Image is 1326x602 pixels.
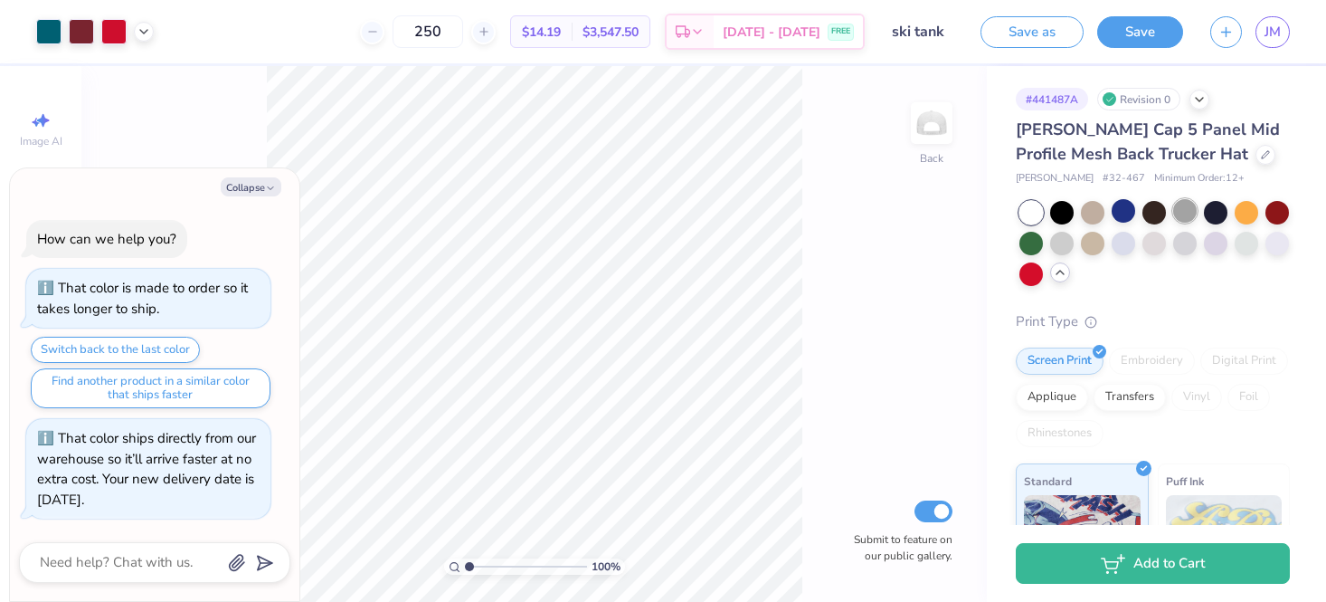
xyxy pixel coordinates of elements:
[1227,384,1270,411] div: Foil
[1109,348,1195,375] div: Embroidery
[1264,22,1281,43] span: JM
[1016,171,1094,186] span: [PERSON_NAME]
[1024,472,1072,491] span: Standard
[980,16,1084,48] button: Save as
[1016,88,1088,110] div: # 441487A
[1171,384,1222,411] div: Vinyl
[1024,495,1141,586] img: Standard
[1016,543,1290,584] button: Add to Cart
[920,150,943,167] div: Back
[1097,16,1183,48] button: Save
[1154,171,1245,186] span: Minimum Order: 12 +
[37,429,256,509] div: That color ships directly from our warehouse so it’ll arrive faster at no extra cost. Your new de...
[844,531,952,564] label: Submit to feature on our public gallery.
[723,23,820,42] span: [DATE] - [DATE]
[37,279,248,318] div: That color is made to order so it takes longer to ship.
[1255,16,1290,48] a: JM
[1016,384,1088,411] div: Applique
[914,105,950,141] img: Back
[31,337,200,363] button: Switch back to the last color
[1094,384,1166,411] div: Transfers
[1016,420,1103,447] div: Rhinestones
[37,230,176,248] div: How can we help you?
[1166,472,1204,491] span: Puff Ink
[522,23,561,42] span: $14.19
[582,23,639,42] span: $3,547.50
[1097,88,1180,110] div: Revision 0
[1016,348,1103,375] div: Screen Print
[1166,495,1283,586] img: Puff Ink
[1016,311,1290,332] div: Print Type
[592,559,620,575] span: 100 %
[1200,348,1288,375] div: Digital Print
[221,177,281,196] button: Collapse
[878,14,967,50] input: Untitled Design
[393,15,463,48] input: – –
[1016,119,1280,165] span: [PERSON_NAME] Cap 5 Panel Mid Profile Mesh Back Trucker Hat
[1103,171,1145,186] span: # 32-467
[20,134,62,148] span: Image AI
[31,368,270,408] button: Find another product in a similar color that ships faster
[831,25,850,38] span: FREE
